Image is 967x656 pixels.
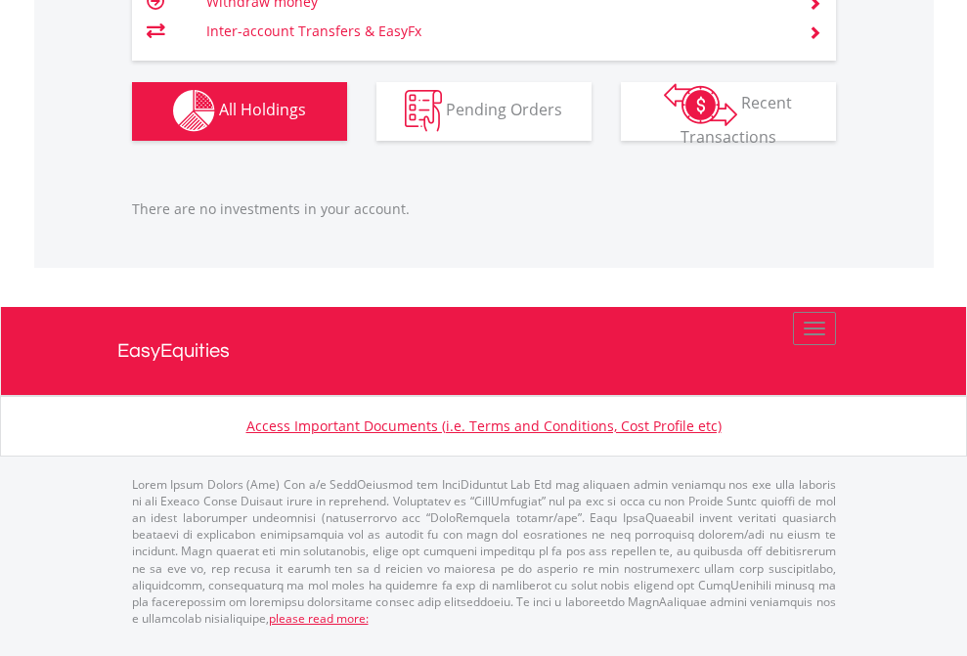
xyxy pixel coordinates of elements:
a: EasyEquities [117,307,851,395]
p: Lorem Ipsum Dolors (Ame) Con a/e SeddOeiusmod tem InciDiduntut Lab Etd mag aliquaen admin veniamq... [132,476,836,627]
img: transactions-zar-wht.png [664,83,737,126]
img: holdings-wht.png [173,90,215,132]
p: There are no investments in your account. [132,199,836,219]
a: Access Important Documents (i.e. Terms and Conditions, Cost Profile etc) [246,416,722,435]
button: All Holdings [132,82,347,141]
span: Recent Transactions [681,92,793,148]
button: Recent Transactions [621,82,836,141]
span: All Holdings [219,99,306,120]
td: Inter-account Transfers & EasyFx [206,17,784,46]
button: Pending Orders [376,82,592,141]
span: Pending Orders [446,99,562,120]
a: please read more: [269,610,369,627]
img: pending_instructions-wht.png [405,90,442,132]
